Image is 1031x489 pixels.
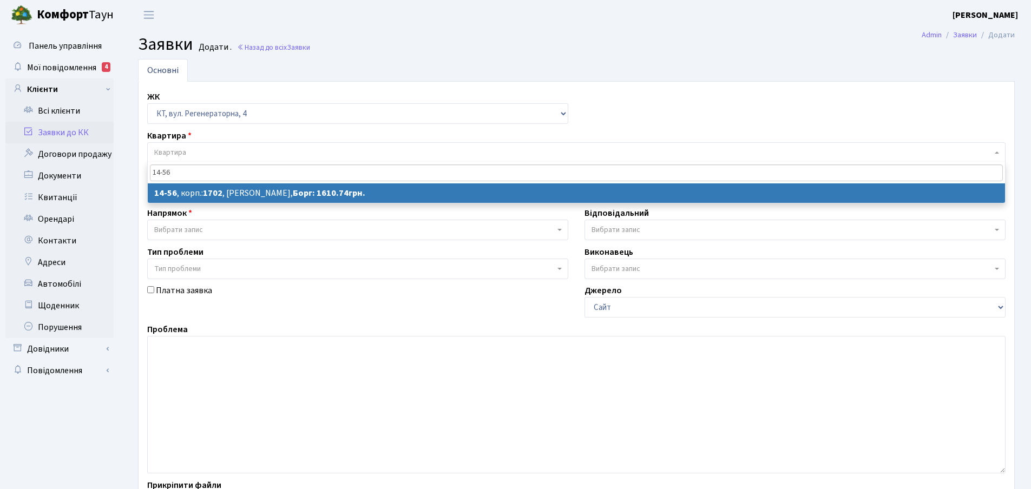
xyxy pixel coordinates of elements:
[138,59,188,82] a: Основні
[5,273,114,295] a: Автомобілі
[5,57,114,78] a: Мої повідомлення4
[953,29,977,41] a: Заявки
[585,284,622,297] label: Джерело
[138,32,193,57] span: Заявки
[5,100,114,122] a: Всі клієнти
[147,246,203,259] label: Тип проблеми
[5,187,114,208] a: Квитанції
[977,29,1015,41] li: Додати
[5,338,114,360] a: Довідники
[196,42,232,52] small: Додати .
[5,165,114,187] a: Документи
[154,187,177,199] b: 14-56
[287,42,310,52] span: Заявки
[11,4,32,26] img: logo.png
[102,62,110,72] div: 4
[147,323,188,336] label: Проблема
[27,62,96,74] span: Мої повідомлення
[147,207,192,220] label: Напрямок
[592,224,640,235] span: Вибрати запис
[5,208,114,230] a: Орендарі
[154,147,186,158] span: Квартира
[905,24,1031,47] nav: breadcrumb
[5,360,114,381] a: Повідомлення
[953,9,1018,22] a: [PERSON_NAME]
[5,252,114,273] a: Адреси
[585,207,649,220] label: Відповідальний
[154,224,203,235] span: Вибрати запис
[147,90,160,103] label: ЖК
[147,129,192,142] label: Квартира
[29,40,102,52] span: Панель управління
[953,9,1018,21] b: [PERSON_NAME]
[585,246,633,259] label: Виконавець
[135,6,162,24] button: Переключити навігацію
[5,122,114,143] a: Заявки до КК
[5,316,114,338] a: Порушення
[154,263,201,274] span: Тип проблеми
[592,263,640,274] span: Вибрати запис
[5,78,114,100] a: Клієнти
[148,183,1005,203] li: , корп.: , [PERSON_NAME],
[156,284,212,297] label: Платна заявка
[37,6,89,23] b: Комфорт
[37,6,114,24] span: Таун
[203,187,222,199] b: 1702
[237,42,310,52] a: Назад до всіхЗаявки
[293,187,365,199] b: Борг: 1610.74грн.
[5,143,114,165] a: Договори продажу
[5,35,114,57] a: Панель управління
[922,29,942,41] a: Admin
[5,295,114,316] a: Щоденник
[5,230,114,252] a: Контакти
